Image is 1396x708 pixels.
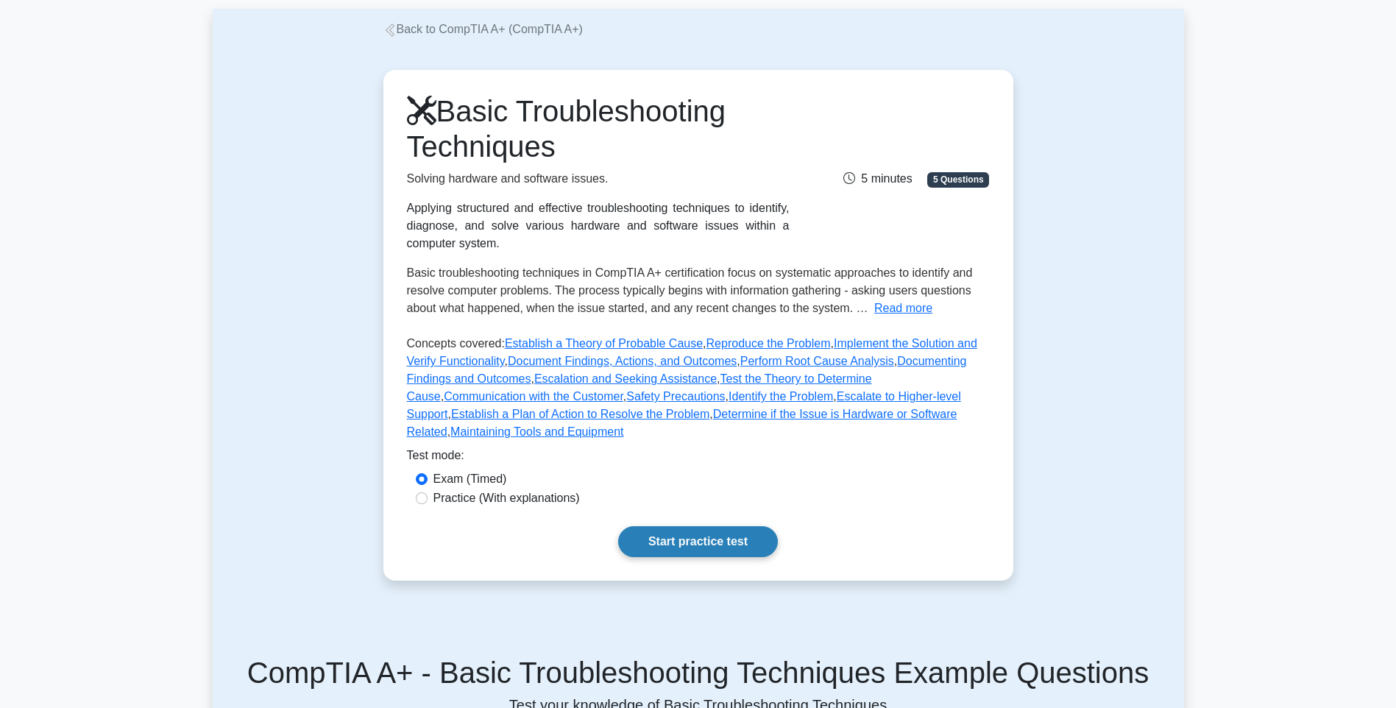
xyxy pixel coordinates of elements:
[450,425,623,438] a: Maintaining Tools and Equipment
[626,390,725,403] a: Safety Precautions
[407,266,973,314] span: Basic troubleshooting techniques in CompTIA A+ certification focus on systematic approaches to id...
[433,489,580,507] label: Practice (With explanations)
[407,93,790,164] h1: Basic Troubleshooting Techniques
[927,172,989,187] span: 5 Questions
[729,390,833,403] a: Identify the Problem
[534,372,717,385] a: Escalation and Seeking Assistance
[230,655,1166,690] h5: CompTIA A+ - Basic Troubleshooting Techniques Example Questions
[407,170,790,188] p: Solving hardware and software issues.
[505,337,703,350] a: Establish a Theory of Probable Cause
[508,355,737,367] a: Document Findings, Actions, and Outcomes
[433,470,507,488] label: Exam (Timed)
[407,335,990,447] p: Concepts covered: , , , , , , , , , , , , , ,
[706,337,831,350] a: Reproduce the Problem
[407,447,990,470] div: Test mode:
[444,390,623,403] a: Communication with the Customer
[740,355,894,367] a: Perform Root Cause Analysis
[874,300,932,317] button: Read more
[843,172,912,185] span: 5 minutes
[618,526,778,557] a: Start practice test
[383,23,583,35] a: Back to CompTIA A+ (CompTIA A+)
[407,408,957,438] a: Determine if the Issue is Hardware or Software Related
[451,408,709,420] a: Establish a Plan of Action to Resolve the Problem
[407,199,790,252] div: Applying structured and effective troubleshooting techniques to identify, diagnose, and solve var...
